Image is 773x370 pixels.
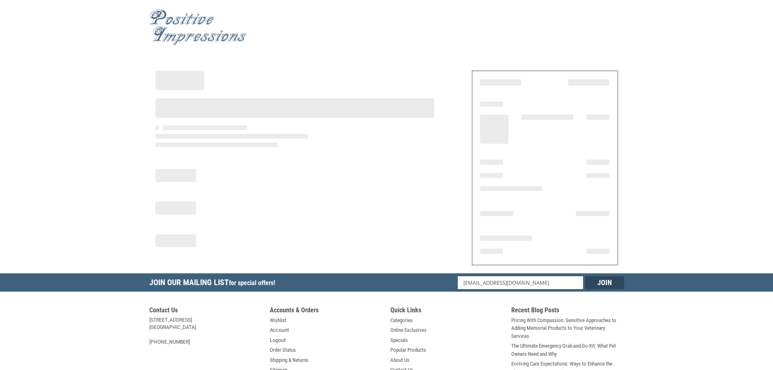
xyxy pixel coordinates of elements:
[390,346,426,354] a: Popular Products
[390,356,409,364] a: About Us
[511,316,624,340] a: Pricing With Compassion: Sensitive Approaches to Adding Memorial Products to Your Veterinary Serv...
[149,9,247,45] img: Positive Impressions
[149,316,262,346] address: [STREET_ADDRESS] [GEOGRAPHIC_DATA] [PHONE_NUMBER]
[511,306,624,316] h5: Recent Blog Posts
[390,336,408,344] a: Specials
[390,306,503,316] h5: Quick Links
[270,346,296,354] a: Order Status
[149,273,279,294] h5: Join Our Mailing List
[390,316,413,325] a: Categories
[458,276,583,289] input: Email
[229,279,275,287] span: for special offers!
[149,306,262,316] h5: Contact Us
[270,306,383,316] h5: Accounts & Orders
[390,326,426,334] a: Online Exclusives
[270,336,286,344] a: Logout
[270,316,286,325] a: Wishlist
[270,356,308,364] a: Shipping & Returns
[585,276,624,289] input: Join
[511,342,624,358] a: The Ultimate Emergency Grab-and-Go Kit: What Pet Owners Need and Why
[270,326,289,334] a: Account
